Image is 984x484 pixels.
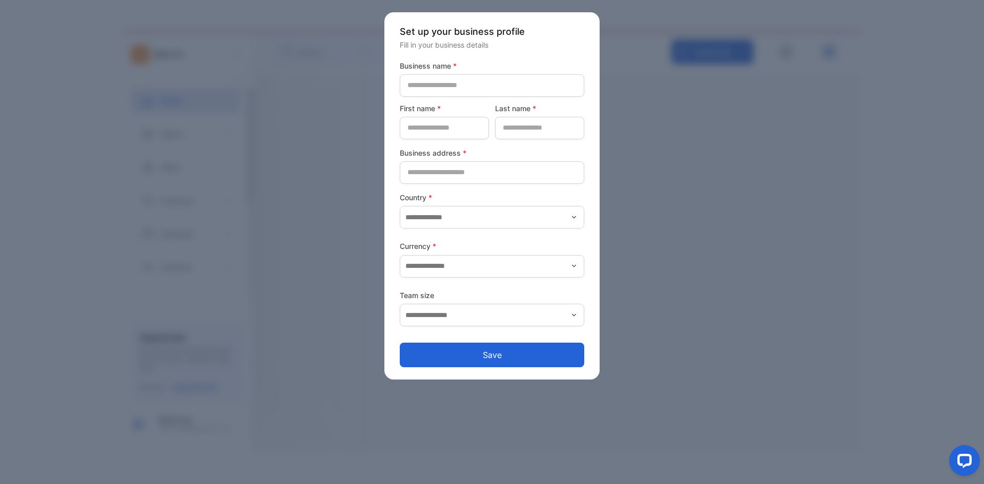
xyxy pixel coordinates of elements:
button: Save [400,343,584,367]
label: Last name [495,103,584,114]
label: Country [400,192,584,203]
p: Fill in your business details [400,39,584,50]
label: First name [400,103,489,114]
label: Team size [400,290,584,301]
label: Business name [400,60,584,71]
p: Set up your business profile [400,25,584,38]
iframe: LiveChat chat widget [941,441,984,484]
label: Business address [400,148,584,158]
label: Currency [400,241,584,251]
